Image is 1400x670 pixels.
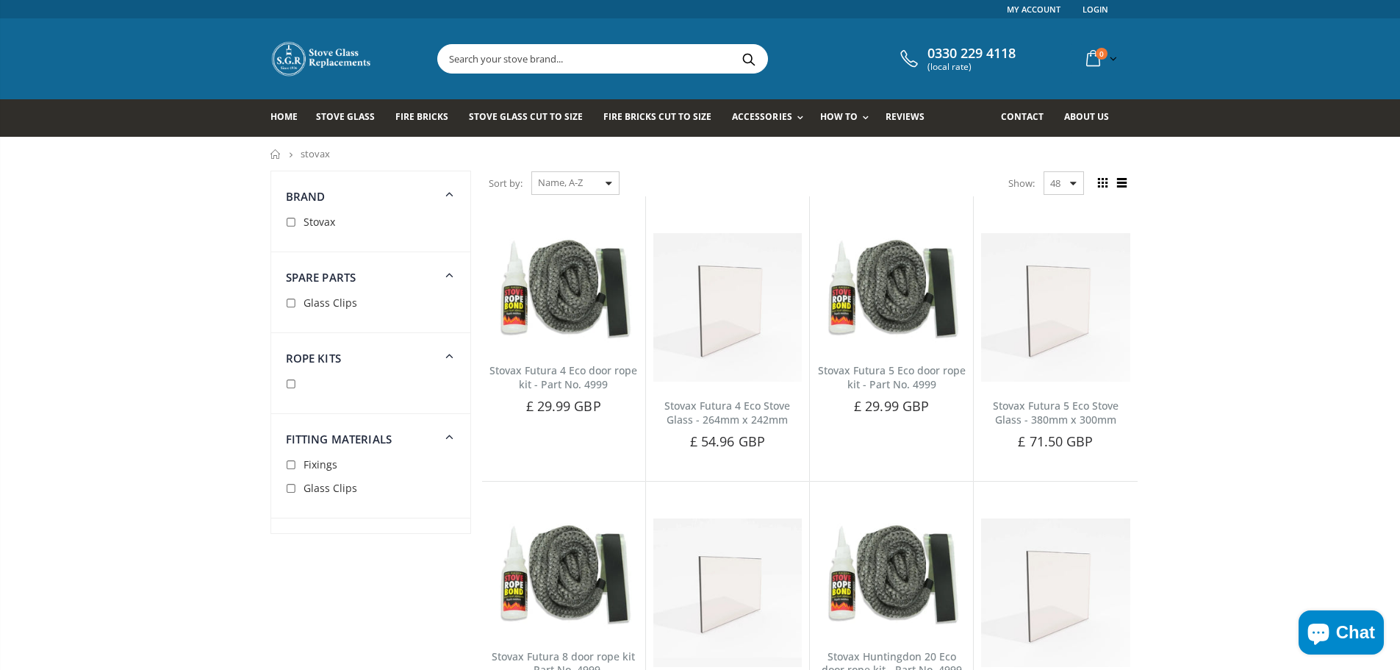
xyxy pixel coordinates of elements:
span: Stovax [304,215,335,229]
span: (local rate) [927,62,1016,72]
span: Contact [1001,110,1044,123]
span: Glass Clips [304,481,357,495]
img: Stove Glass Replacement [270,40,373,77]
a: Contact [1001,99,1055,137]
span: Fire Bricks [395,110,448,123]
span: Sort by: [489,171,523,196]
span: £ 71.50 GBP [1018,432,1093,450]
a: Reviews [886,99,936,137]
span: List view [1114,175,1130,191]
span: Reviews [886,110,925,123]
img: Stovax Futura 8 door rope kit [489,518,638,632]
a: Fire Bricks [395,99,459,137]
span: Rope Kits [286,351,341,366]
a: Accessories [732,99,810,137]
span: 0 [1096,48,1108,60]
a: Home [270,149,281,159]
a: Stove Glass Cut To Size [469,99,594,137]
span: £ 54.96 GBP [690,432,765,450]
a: Stovax Futura 5 Eco door rope kit - Part No. 4999 [818,363,966,391]
a: Stove Glass [316,99,386,137]
a: About us [1064,99,1120,137]
span: Home [270,110,298,123]
span: About us [1064,110,1109,123]
inbox-online-store-chat: Shopify online store chat [1294,610,1388,658]
span: Brand [286,189,326,204]
input: Search your stove brand... [438,45,932,73]
a: Stovax Futura 5 Eco Stove Glass - 380mm x 300mm [993,399,1119,427]
span: Spare Parts [286,270,356,285]
span: Stove Glass Cut To Size [469,110,583,123]
a: Stovax Futura 4 Eco door rope kit - Part No. 4999 [489,363,637,391]
img: Stovax Futura 8 Stove Glass [653,518,802,667]
a: Fire Bricks Cut To Size [603,99,722,137]
img: Stovax Huntingdon 20 Eco door rope kit [817,518,966,632]
span: Glass Clips [304,296,357,310]
button: Search [733,45,766,73]
a: How To [820,99,876,137]
a: Home [270,99,309,137]
img: Stovax Futura 5 Eco door rope kit [817,233,966,347]
img: Stovax Huntingdon 20 Eco Stove Glass [981,518,1130,667]
span: £ 29.99 GBP [526,397,601,415]
span: Stove Glass [316,110,375,123]
span: Fitting Materials [286,432,392,446]
span: Accessories [732,110,791,123]
span: Grid view [1095,175,1111,191]
span: stovax [301,147,330,160]
span: How To [820,110,858,123]
a: Stovax Futura 4 Eco Stove Glass - 264mm x 242mm [664,399,790,427]
img: Stovax Futura 4 Eco Stove Glass [653,233,802,382]
a: 0 [1080,44,1120,73]
span: 0330 229 4118 [927,46,1016,62]
a: 0330 229 4118 (local rate) [897,46,1016,72]
span: Show: [1008,171,1035,195]
span: Fire Bricks Cut To Size [603,110,711,123]
img: Stovax Futura 4 Eco door rope kit [489,233,638,347]
span: £ 29.99 GBP [854,397,929,415]
img: Stovax Futura 5 Eco Stove Glass [981,233,1130,382]
span: Fixings [304,457,337,471]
